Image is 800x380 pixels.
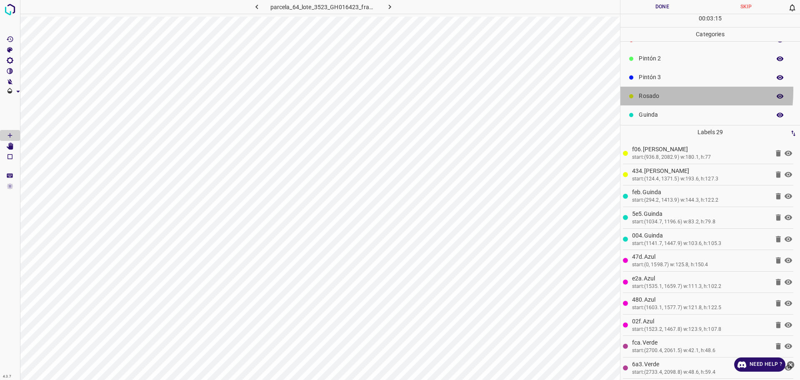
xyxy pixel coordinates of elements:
[620,27,800,41] p: Categories
[632,295,769,304] p: 480.Azul
[632,261,769,269] div: start:(0, 1598.7) w:125.8, h:150.4
[1,373,13,380] div: 4.3.7
[632,154,769,161] div: start:(936.8, 2082.9) w:180.1, h:77
[632,347,769,355] div: start:(2700.4, 2061.5) w:42.1, h:48.6
[632,274,769,283] p: e2a.Azul
[734,357,785,372] a: Need Help ?
[2,2,17,17] img: logo
[632,326,769,333] div: start:(1523.2, 1467.8) w:123.9, h:107.8
[639,54,767,63] p: Pintón 2
[639,110,767,119] p: Guinda
[632,218,769,226] div: start:(1034.7, 1196.6) w:83.2, h:79.8
[699,14,705,23] p: 00
[632,369,769,376] div: start:(2733.4, 2098.8) w:48.6, h:59.4
[639,92,767,100] p: Rosado
[632,188,769,197] p: feb.Guinda
[632,145,769,154] p: f06.[PERSON_NAME]
[620,87,800,105] div: Rosado
[632,338,769,347] p: fca.Verde
[632,360,769,369] p: 6a3.Verde
[632,317,769,326] p: 02f.Azul
[620,68,800,87] div: Pintón 3
[623,125,797,139] p: Labels 29
[632,252,769,261] p: 47d.Azul
[639,73,767,82] p: Pintón 3
[632,231,769,240] p: 004.Guinda
[632,167,769,175] p: 434.[PERSON_NAME]
[632,175,769,183] div: start:(124.4, 1371.5) w:193.6, h:127.3
[699,14,722,27] div: : :
[620,105,800,124] div: Guinda
[620,49,800,68] div: Pintón 2
[707,14,713,23] p: 03
[620,124,800,143] div: Azul
[632,283,769,290] div: start:(1535.1, 1659.7) w:111.3, h:102.2
[632,304,769,312] div: start:(1603.1, 1577.7) w:121.8, h:122.5
[715,14,722,23] p: 15
[632,197,769,204] div: start:(294.2, 1413.9) w:144.3, h:122.2
[632,240,769,247] div: start:(1141.7, 1447.9) w:103.6, h:105.3
[270,2,377,14] h6: parcela_64_lote_3523_GH016423_frame_00139_134467.jpg
[632,210,769,218] p: 5e5.Guinda
[785,357,796,372] button: close-help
